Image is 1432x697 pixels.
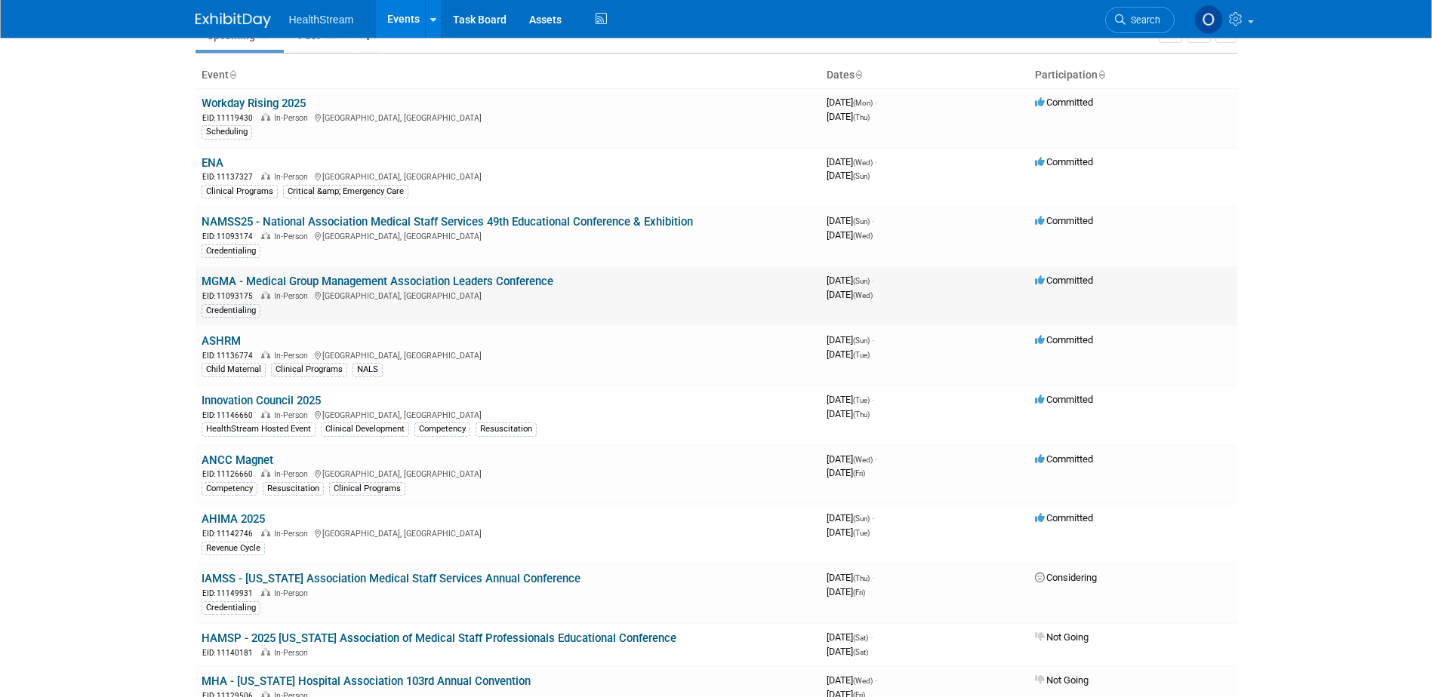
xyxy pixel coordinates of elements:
span: EID: 11142746 [202,530,259,538]
span: [DATE] [827,170,870,181]
div: Revenue Cycle [202,542,265,555]
span: [DATE] [827,674,877,686]
span: Committed [1035,275,1093,286]
div: Resuscitation [263,482,324,496]
span: [DATE] [827,453,877,465]
span: (Wed) [853,291,873,299]
img: In-Person Event [261,588,270,596]
span: In-Person [274,113,313,123]
img: In-Person Event [261,410,270,418]
a: IAMSS - [US_STATE] Association Medical Staff Services Annual Conference [202,572,580,585]
span: Committed [1035,156,1093,167]
div: Scheduling [202,125,252,139]
th: Dates [821,63,1029,88]
span: - [872,512,874,524]
span: EID: 11126660 [202,470,259,478]
span: [DATE] [827,348,870,360]
a: Sort by Participation Type [1098,69,1105,81]
div: Competency [202,482,257,496]
a: Sort by Start Date [855,69,862,81]
img: Olivia Christopher [1194,5,1223,34]
span: (Mon) [853,99,873,107]
span: [DATE] [827,275,874,286]
a: Sort by Event Name [229,69,236,81]
span: (Tue) [853,351,870,359]
div: Clinical Programs [271,363,347,376]
span: EID: 11093175 [202,292,259,300]
th: Event [196,63,821,88]
span: - [875,453,877,465]
div: [GEOGRAPHIC_DATA], [GEOGRAPHIC_DATA] [202,170,815,183]
img: In-Person Event [261,648,270,656]
div: [GEOGRAPHIC_DATA], [GEOGRAPHIC_DATA] [202,229,815,242]
span: (Wed) [853,456,873,464]
img: ExhibitDay [196,13,271,28]
img: In-Person Event [261,232,270,239]
span: (Wed) [853,158,873,167]
span: In-Person [274,588,313,598]
span: - [872,275,874,286]
span: - [872,215,874,226]
span: [DATE] [827,646,868,657]
a: AHIMA 2025 [202,512,265,526]
a: ANCC Magnet [202,453,273,467]
a: Workday Rising 2025 [202,97,306,110]
span: Not Going [1035,674,1089,686]
a: Search [1105,7,1175,33]
div: [GEOGRAPHIC_DATA], [GEOGRAPHIC_DATA] [202,467,815,480]
a: ASHRM [202,334,241,348]
span: [DATE] [827,97,877,108]
div: HealthStream Hosted Event [202,422,316,436]
span: Committed [1035,512,1093,524]
span: (Sat) [853,634,868,642]
span: In-Person [274,648,313,658]
span: [DATE] [827,527,870,538]
span: - [872,334,874,345]
span: (Fri) [853,469,865,477]
span: EID: 11137327 [202,173,259,181]
span: In-Person [274,529,313,539]
span: In-Person [274,172,313,182]
th: Participation [1029,63,1237,88]
span: Considering [1035,572,1097,583]
span: (Thu) [853,113,870,121]
span: - [875,97,877,108]
div: Resuscitation [476,422,537,436]
span: EID: 11149931 [202,589,259,597]
span: [DATE] [827,512,874,524]
div: [GEOGRAPHIC_DATA], [GEOGRAPHIC_DATA] [202,289,815,302]
img: In-Person Event [261,172,270,180]
div: Clinical Programs [329,482,405,496]
span: [DATE] [827,394,874,405]
span: Committed [1035,215,1093,226]
span: (Wed) [853,232,873,240]
a: MGMA - Medical Group Management Association Leaders Conference [202,275,553,288]
div: [GEOGRAPHIC_DATA], [GEOGRAPHIC_DATA] [202,348,815,361]
div: Child Maternal [202,363,266,376]
span: (Thu) [853,574,870,582]
span: EID: 11140181 [202,649,259,657]
span: (Tue) [853,396,870,404]
span: [DATE] [827,586,865,597]
div: Credentialing [202,304,260,318]
img: In-Person Event [261,351,270,358]
div: Critical &amp; Emergency Care [283,185,408,198]
span: [DATE] [827,408,870,419]
a: NAMSS25 - National Association Medical Staff Services 49th Educational Conference & Exhibition [202,215,693,229]
div: Credentialing [202,244,260,258]
span: (Sun) [853,277,870,285]
span: [DATE] [827,467,865,478]
div: NALS [353,363,383,376]
span: [DATE] [827,289,873,300]
span: HealthStream [289,14,354,26]
span: In-Person [274,232,313,241]
span: Committed [1035,97,1093,108]
div: Clinical Programs [202,185,278,198]
div: [GEOGRAPHIC_DATA], [GEOGRAPHIC_DATA] [202,527,815,539]
a: ENA [202,156,223,170]
span: (Tue) [853,529,870,537]
span: EID: 11093174 [202,232,259,241]
span: Committed [1035,394,1093,405]
span: Not Going [1035,631,1089,643]
span: - [872,394,874,405]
